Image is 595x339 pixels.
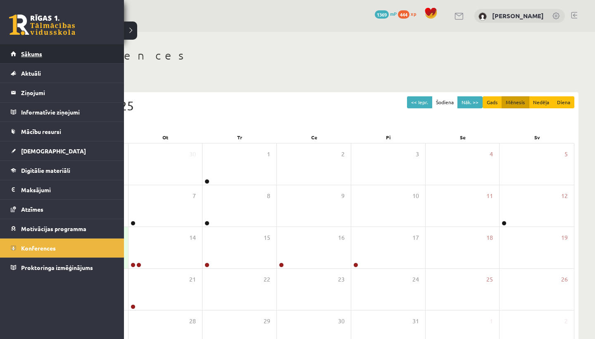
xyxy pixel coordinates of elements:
[264,233,270,242] span: 15
[457,96,483,108] button: Nāk. >>
[432,96,458,108] button: Šodiena
[412,233,419,242] span: 17
[128,131,202,143] div: Ot
[486,275,493,284] span: 25
[341,150,345,159] span: 2
[189,233,196,242] span: 14
[267,191,270,201] span: 8
[189,317,196,326] span: 28
[486,191,493,201] span: 11
[351,131,426,143] div: Pi
[21,244,56,252] span: Konferences
[50,48,578,62] h1: Konferences
[492,12,544,20] a: [PERSON_NAME]
[193,191,196,201] span: 7
[338,317,345,326] span: 30
[412,317,419,326] span: 31
[264,275,270,284] span: 22
[21,128,61,135] span: Mācību resursi
[11,219,114,238] a: Motivācijas programma
[564,150,568,159] span: 5
[11,180,114,199] a: Maksājumi
[564,317,568,326] span: 2
[21,180,114,199] legend: Maksājumi
[561,275,568,284] span: 26
[341,191,345,201] span: 9
[11,64,114,83] a: Aktuāli
[9,14,75,35] a: Rīgas 1. Tālmācības vidusskola
[416,150,419,159] span: 3
[502,96,529,108] button: Mēnesis
[490,150,493,159] span: 4
[11,83,114,102] a: Ziņojumi
[202,131,277,143] div: Tr
[490,317,493,326] span: 1
[407,96,432,108] button: << Iepr.
[529,96,553,108] button: Nedēļa
[483,96,502,108] button: Gads
[21,225,86,232] span: Motivācijas programma
[426,131,500,143] div: Se
[21,167,70,174] span: Digitālie materiāli
[398,10,420,17] a: 444 xp
[11,258,114,277] a: Proktoringa izmēģinājums
[375,10,389,19] span: 1369
[21,83,114,102] legend: Ziņojumi
[411,10,416,17] span: xp
[486,233,493,242] span: 18
[21,147,86,155] span: [DEMOGRAPHIC_DATA]
[189,150,196,159] span: 30
[11,141,114,160] a: [DEMOGRAPHIC_DATA]
[398,10,409,19] span: 444
[338,233,345,242] span: 16
[561,233,568,242] span: 19
[11,44,114,63] a: Sākums
[375,10,397,17] a: 1369 mP
[412,191,419,201] span: 10
[500,131,574,143] div: Sv
[338,275,345,284] span: 23
[264,317,270,326] span: 29
[21,103,114,122] legend: Informatīvie ziņojumi
[11,103,114,122] a: Informatīvie ziņojumi
[390,10,397,17] span: mP
[478,12,487,21] img: Rēzija Gerenovska
[267,150,270,159] span: 1
[189,275,196,284] span: 21
[11,200,114,219] a: Atzīmes
[54,96,574,115] div: Oktobris 2025
[412,275,419,284] span: 24
[11,161,114,180] a: Digitālie materiāli
[21,264,93,271] span: Proktoringa izmēģinājums
[553,96,574,108] button: Diena
[561,191,568,201] span: 12
[21,205,43,213] span: Atzīmes
[11,122,114,141] a: Mācību resursi
[21,50,42,57] span: Sākums
[277,131,351,143] div: Ce
[11,239,114,258] a: Konferences
[21,69,41,77] span: Aktuāli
